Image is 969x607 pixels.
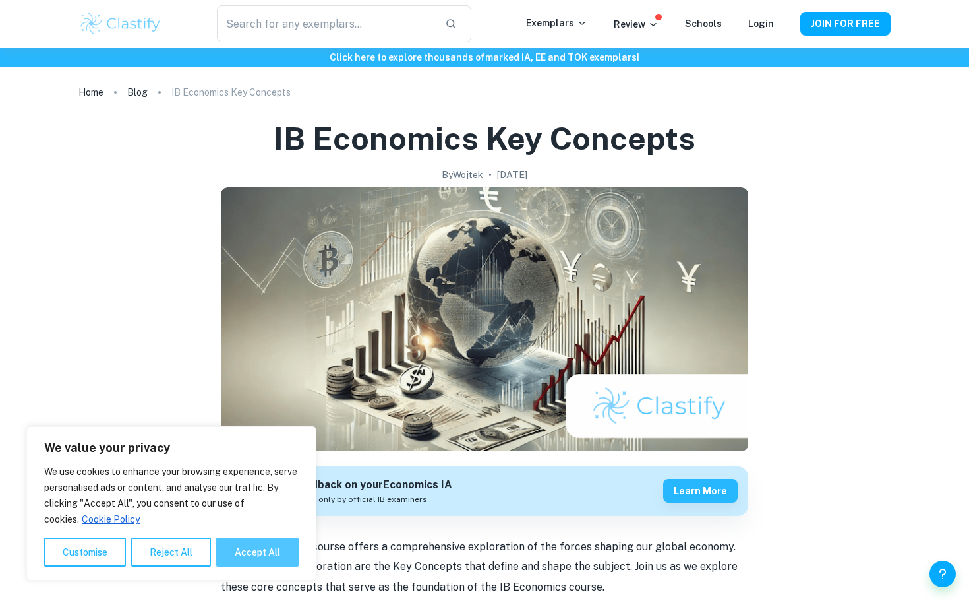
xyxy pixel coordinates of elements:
[216,538,299,567] button: Accept All
[78,11,162,37] img: Clastify logo
[663,479,738,503] button: Learn more
[127,83,148,102] a: Blog
[685,18,722,29] a: Schools
[929,561,956,587] button: Help and Feedback
[131,538,211,567] button: Reject All
[78,83,103,102] a: Home
[44,464,299,527] p: We use cookies to enhance your browsing experience, serve personalised ads or content, and analys...
[221,466,748,516] a: Get feedback on yourEconomics IAMarked only by official IB examinersLearn more
[171,85,291,100] p: IB Economics Key Concepts
[44,538,126,567] button: Customise
[44,440,299,456] p: We value your privacy
[497,168,527,182] h2: [DATE]
[800,12,891,36] button: JOIN FOR FREE
[217,5,434,42] input: Search for any exemplars...
[26,426,316,581] div: We value your privacy
[270,477,452,494] h6: Get feedback on your Economics IA
[3,50,966,65] h6: Click here to explore thousands of marked IA, EE and TOK exemplars !
[526,16,587,30] p: Exemplars
[442,168,483,182] h2: By Wojtek
[488,168,492,182] p: •
[221,187,748,451] img: IB Economics Key Concepts cover image
[81,513,140,525] a: Cookie Policy
[274,117,695,160] h1: IB Economics Key Concepts
[287,494,427,505] span: Marked only by official IB examiners
[748,18,774,29] a: Login
[221,537,748,597] p: The IB Economics course offers a comprehensive exploration of the forces shaping our global econo...
[614,17,659,32] p: Review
